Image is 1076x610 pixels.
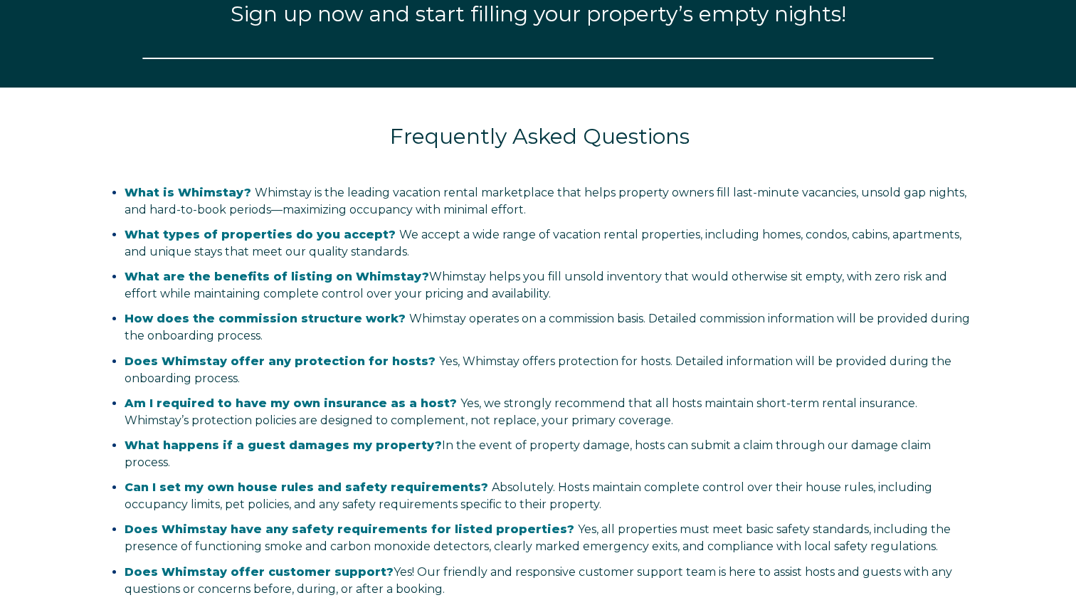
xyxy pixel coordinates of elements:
span: Does Whimstay offer any protection for hosts? [125,354,436,368]
span: Frequently Asked Questions [390,123,690,149]
span: Yes, we strongly recommend that all hosts maintain short-term rental insurance. Whimstay’s protec... [125,396,917,427]
span: What is Whimstay? [125,186,251,199]
span: Can I set my own house rules and safety requirements? [125,480,488,494]
strong: Does Whimstay offer customer support? [125,565,394,579]
span: Whimstay operates on a commission basis. Detailed commission information will be provided during ... [125,312,970,342]
span: How does the commission structure work? [125,312,406,325]
span: Am I required to have my own insurance as a host? [125,396,457,410]
strong: What happens if a guest damages my property? [125,438,442,452]
span: Does Whimstay have any safety requirements for listed properties? [125,522,574,536]
span: Absolutely. Hosts maintain complete control over their house rules, including occupancy limits, p... [125,480,932,511]
strong: What are the benefits of listing on Whimstay? [125,270,429,283]
span: In the event of property damage, hosts can submit a claim through our damage claim process. [125,438,931,469]
span: What types of properties do you accept? [125,228,396,241]
span: Yes, all properties must meet basic safety standards, including the presence of functioning smoke... [125,522,951,553]
span: Yes! Our friendly and responsive customer support team is here to assist hosts and guests with an... [125,565,952,596]
span: Whimstay helps you fill unsold inventory that would otherwise sit empty, with zero risk and effor... [125,270,947,300]
span: Whimstay is the leading vacation rental marketplace that helps property owners fill last-minute v... [125,186,966,216]
span: We accept a wide range of vacation rental properties, including homes, condos, cabins, apartments... [125,228,961,258]
span: Yes, Whimstay offers protection for hosts. Detailed information will be provided during the onboa... [125,354,951,385]
span: Sign up now and start filling your property’s empty nights! [231,1,846,27]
